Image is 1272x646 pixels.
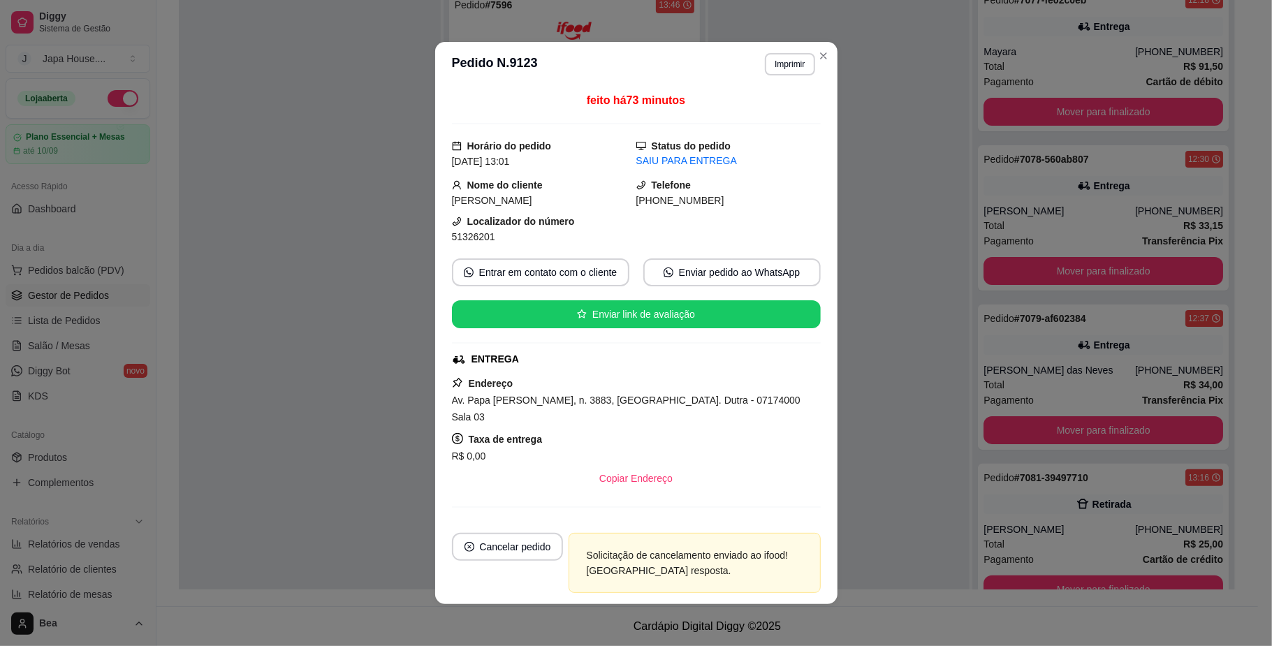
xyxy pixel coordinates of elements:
span: [DATE] 13:01 [452,156,510,167]
span: whats-app [664,267,673,277]
strong: Status do pedido [652,140,731,152]
span: Av. Papa [PERSON_NAME], n. 3883, [GEOGRAPHIC_DATA]. Dutra - 07174000 Sala 03 [452,395,801,423]
span: user [452,180,462,190]
h3: Pedido N. 9123 [452,53,538,75]
span: dollar [452,433,463,444]
strong: Nome do cliente [467,179,543,191]
span: [PERSON_NAME] [452,195,532,206]
button: close-circleCancelar pedido [452,533,564,561]
button: Close [812,45,835,67]
span: star [577,309,587,319]
span: calendar [452,141,462,151]
strong: Horário do pedido [467,140,552,152]
span: R$ 0,00 [452,450,486,462]
div: Solicitação de cancelamento enviado ao ifood! [GEOGRAPHIC_DATA] resposta. [586,548,803,578]
span: phone [452,216,462,226]
button: whats-appEntrar em contato com o cliente [452,258,629,286]
button: Imprimir [765,53,814,75]
span: feito há 73 minutos [587,94,685,106]
button: starEnviar link de avaliação [452,300,821,328]
span: 51326201 [452,231,495,242]
strong: Telefone [652,179,692,191]
strong: Localizador do número [467,216,575,227]
span: pushpin [452,377,463,388]
span: whats-app [464,267,474,277]
strong: Taxa de entrega [469,434,543,445]
span: phone [636,180,646,190]
div: SAIU PARA ENTREGA [636,154,821,168]
span: close-circle [465,542,474,552]
strong: Endereço [469,378,513,389]
div: ENTREGA [471,352,519,367]
span: [PHONE_NUMBER] [636,195,724,206]
button: Copiar Endereço [588,464,684,492]
span: desktop [636,141,646,151]
button: whats-appEnviar pedido ao WhatsApp [643,258,821,286]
